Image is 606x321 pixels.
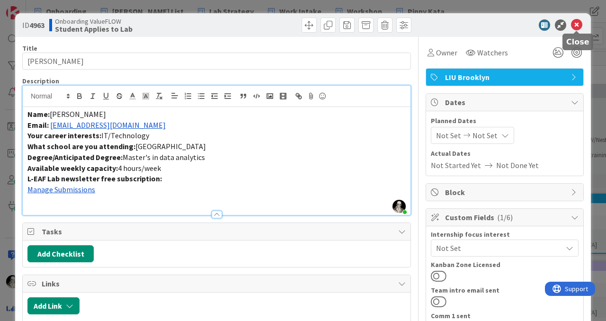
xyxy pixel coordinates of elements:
span: Onboarding ValueFLOW [55,18,133,25]
h5: Close [566,37,589,46]
span: Support [20,1,43,13]
div: Team intro email sent [431,287,579,294]
span: Planned Dates [431,116,579,126]
a: Manage Submissions [27,185,95,194]
div: Internship focus interest [431,231,579,238]
button: Add Link [27,297,80,314]
span: Block [445,187,566,198]
span: Description [22,77,59,85]
span: Actual Dates [431,149,579,159]
b: Student Applies to Lab [55,25,133,33]
span: Dates [445,97,566,108]
span: ID [22,19,45,31]
input: type card name here... [22,53,411,70]
span: Not Set [472,130,498,141]
span: Not Set [436,242,562,254]
strong: Your career interests: [27,131,101,140]
img: 5slRnFBaanOLW26e9PW3UnY7xOjyexml.jpeg [392,200,406,213]
strong: What school are you attending: [27,142,135,151]
strong: Available weekly capacity: [27,163,118,173]
b: 4963 [29,20,45,30]
div: Kanban Zone Licensed [431,261,579,268]
span: Tasks [42,226,393,237]
strong: Degree/Anticipated Degree: [27,152,123,162]
span: Master's in data analytics [123,152,205,162]
strong: Name: [27,109,50,119]
strong: L-EAF Lab newsletter free subscription: [27,174,162,183]
button: Add Checklist [27,245,94,262]
span: Not Done Yet [496,160,539,171]
span: ( 1/6 ) [497,213,513,222]
span: IT/Technology [101,131,149,140]
a: [EMAIL_ADDRESS][DOMAIN_NAME] [50,120,166,130]
span: Not Started Yet [431,160,481,171]
span: [GEOGRAPHIC_DATA] [135,142,206,151]
span: 4 hours/week [118,163,161,173]
span: Custom Fields [445,212,566,223]
span: [PERSON_NAME] [50,109,106,119]
strong: Email: [27,120,49,130]
span: Owner [436,47,457,58]
label: Title [22,44,37,53]
span: LIU Brooklyn [445,71,566,83]
span: Watchers [477,47,508,58]
span: Links [42,278,393,289]
span: Not Set [436,130,461,141]
div: Comm 1 sent [431,312,579,319]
